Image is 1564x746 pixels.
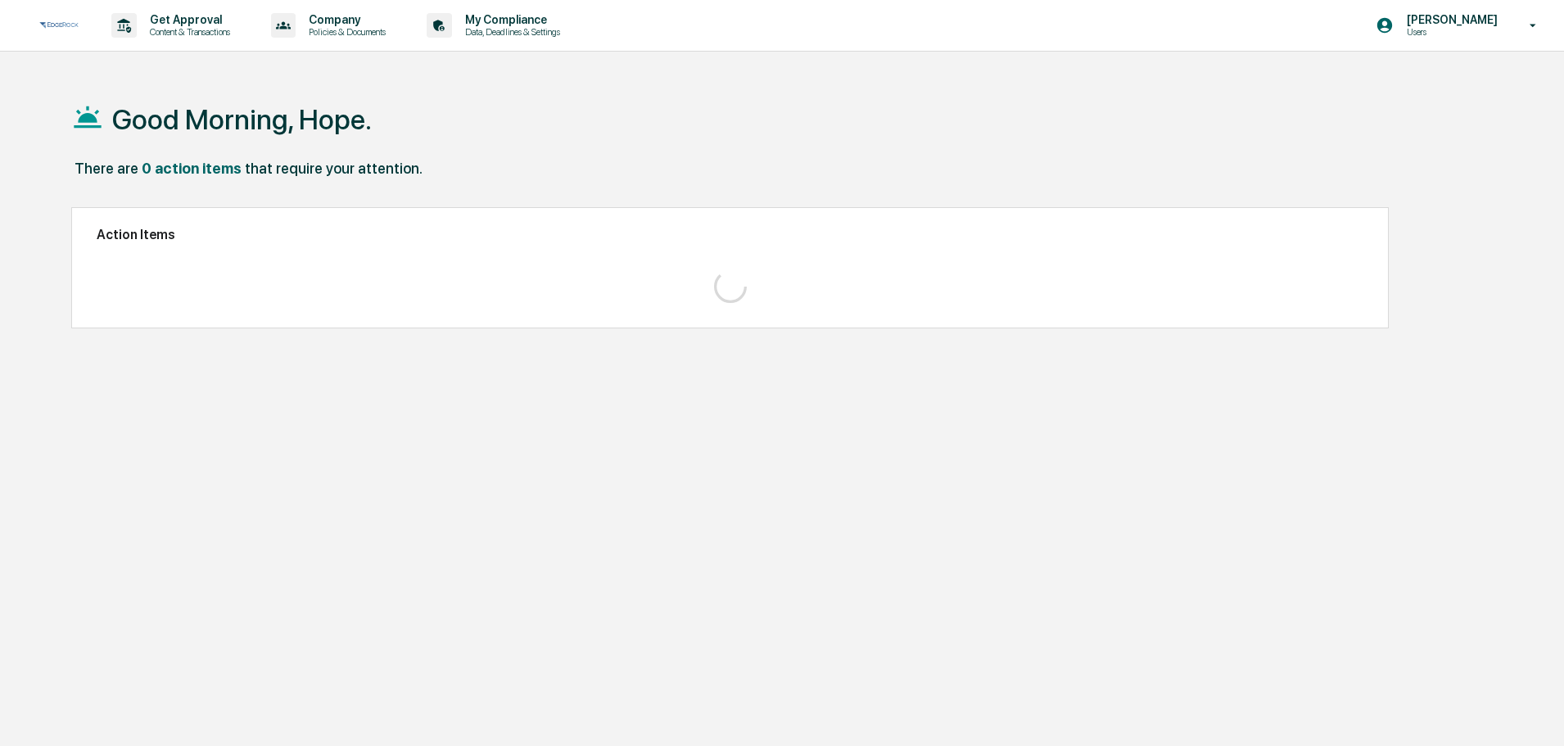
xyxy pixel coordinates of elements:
[296,26,394,38] p: Policies & Documents
[296,13,394,26] p: Company
[1394,13,1506,26] p: [PERSON_NAME]
[452,26,568,38] p: Data, Deadlines & Settings
[112,103,372,136] h1: Good Morning, Hope.
[137,26,238,38] p: Content & Transactions
[137,13,238,26] p: Get Approval
[75,160,138,177] div: There are
[39,20,79,30] img: logo
[452,13,568,26] p: My Compliance
[1394,26,1506,38] p: Users
[97,227,1363,242] h2: Action Items
[245,160,423,177] div: that require your attention.
[142,160,242,177] div: 0 action items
